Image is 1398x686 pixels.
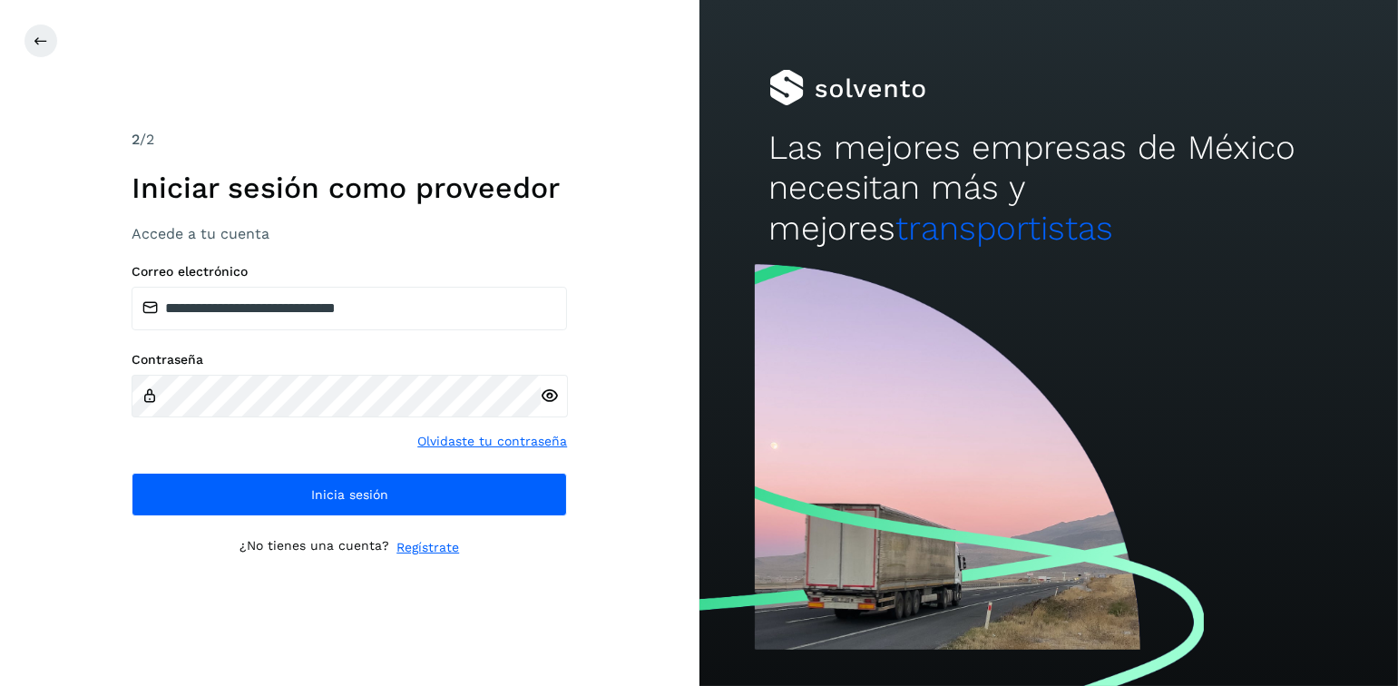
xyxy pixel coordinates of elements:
label: Contraseña [132,352,567,367]
span: transportistas [896,209,1114,248]
span: 2 [132,131,140,148]
h2: Las mejores empresas de México necesitan más y mejores [769,128,1328,249]
p: ¿No tienes una cuenta? [240,538,389,557]
h1: Iniciar sesión como proveedor [132,171,567,205]
span: Inicia sesión [311,488,388,501]
h3: Accede a tu cuenta [132,225,567,242]
a: Regístrate [396,538,459,557]
a: Olvidaste tu contraseña [417,432,567,451]
button: Inicia sesión [132,473,567,516]
div: /2 [132,129,567,151]
label: Correo electrónico [132,264,567,279]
